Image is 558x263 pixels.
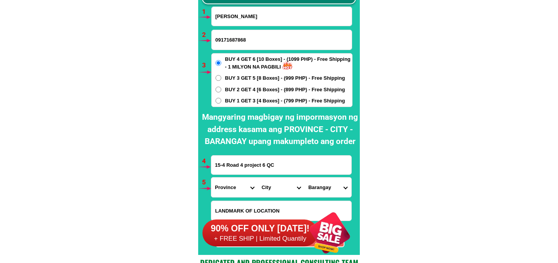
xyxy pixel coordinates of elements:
[225,55,352,70] span: BUY 4 GET 6 [10 Boxes] - (1099 PHP) - Free Shipping - 1 MILYON NA PAGBILI
[211,201,351,221] input: Input LANDMARKOFLOCATION
[202,223,318,235] h6: 90% OFF ONLY [DATE]!
[225,74,345,82] span: BUY 3 GET 5 [8 Boxes] - (999 PHP) - Free Shipping
[200,111,360,148] h2: Mangyaring magbigay ng impormasyon ng address kasama ang PROVINCE - CITY - BARANGAY upang makumpl...
[202,7,211,17] h6: 1
[216,98,221,104] input: BUY 1 GET 3 [4 Boxes] - (799 PHP) - Free Shipping
[202,30,211,40] h6: 2
[225,86,345,94] span: BUY 2 GET 4 [6 Boxes] - (899 PHP) - Free Shipping
[202,156,211,166] h6: 4
[216,87,221,92] input: BUY 2 GET 4 [6 Boxes] - (899 PHP) - Free Shipping
[225,97,345,105] span: BUY 1 GET 3 [4 Boxes] - (799 PHP) - Free Shipping
[212,7,352,26] input: Input full_name
[304,178,351,197] select: Select commune
[202,178,211,188] h6: 5
[258,178,304,197] select: Select district
[211,178,258,197] select: Select province
[216,75,221,81] input: BUY 3 GET 5 [8 Boxes] - (999 PHP) - Free Shipping
[216,60,221,66] input: BUY 4 GET 6 [10 Boxes] - (1099 PHP) - Free Shipping - 1 MILYON NA PAGBILI
[202,60,211,70] h6: 3
[212,30,352,50] input: Input phone_number
[211,156,351,174] input: Input address
[202,235,318,243] h6: + FREE SHIP | Limited Quantily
